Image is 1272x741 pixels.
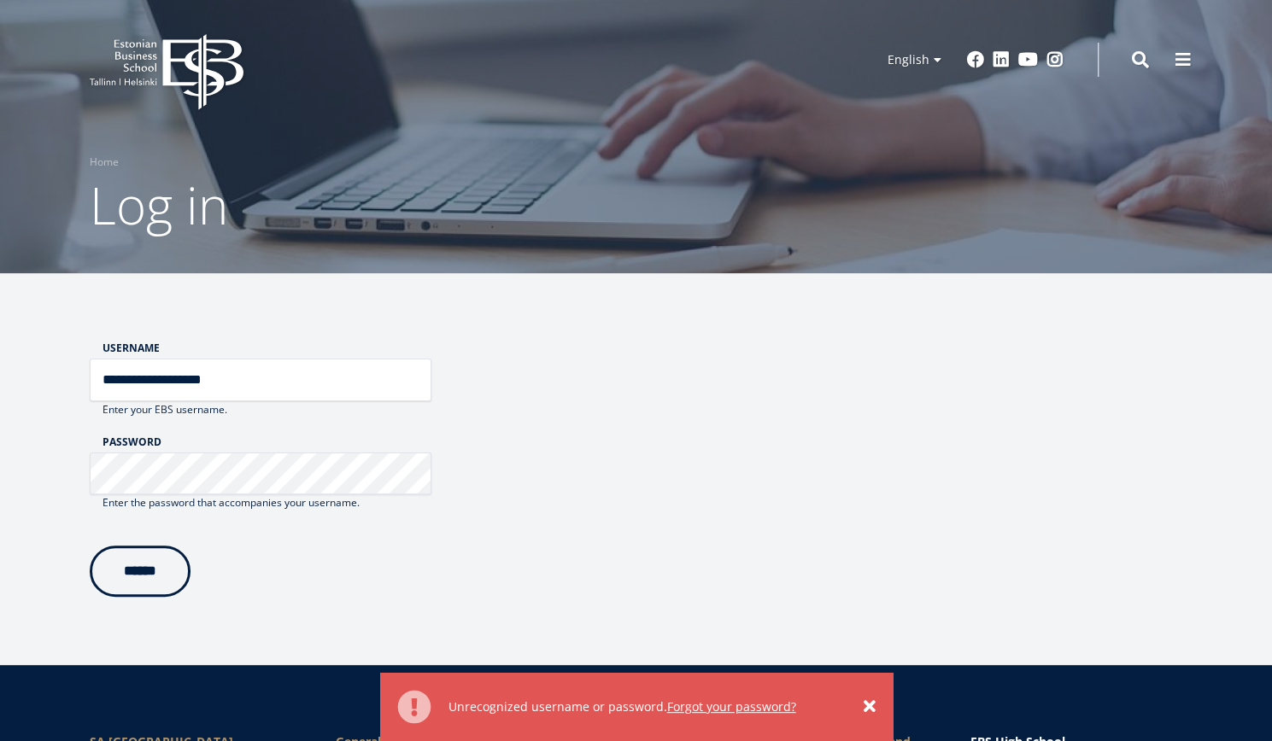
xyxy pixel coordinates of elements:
h1: Log in [90,171,1183,239]
div: Error message [380,673,893,741]
a: × [864,698,876,715]
a: Youtube [1018,51,1038,68]
div: Enter the password that accompanies your username. [90,494,431,511]
a: Instagram [1046,51,1064,68]
a: Linkedin [993,51,1010,68]
a: Facebook [967,51,984,68]
label: Username [103,341,431,354]
label: Password [103,435,431,448]
div: Enter your EBS username. [90,401,431,418]
div: Unrecognized username or password. [448,698,847,715]
a: Forgot your password? [667,698,796,715]
a: Home [90,154,119,171]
